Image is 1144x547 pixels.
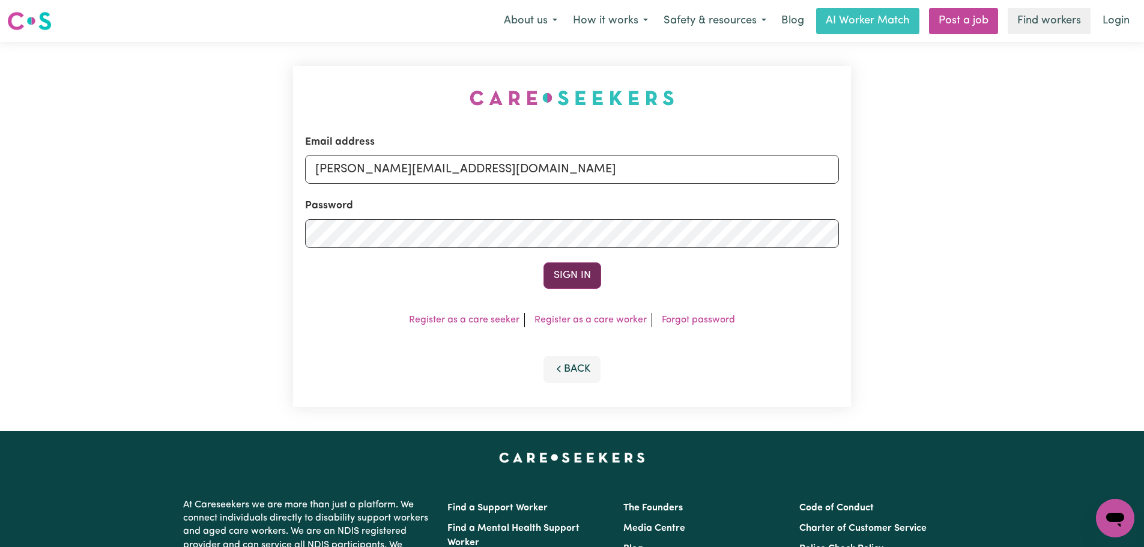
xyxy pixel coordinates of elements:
[1096,499,1134,537] iframe: Button to launch messaging window
[565,8,656,34] button: How it works
[929,8,998,34] a: Post a job
[1095,8,1137,34] a: Login
[496,8,565,34] button: About us
[447,503,548,513] a: Find a Support Worker
[799,503,874,513] a: Code of Conduct
[305,155,839,184] input: Email address
[534,315,647,325] a: Register as a care worker
[543,262,601,289] button: Sign In
[799,524,927,533] a: Charter of Customer Service
[623,503,683,513] a: The Founders
[305,198,353,214] label: Password
[409,315,519,325] a: Register as a care seeker
[623,524,685,533] a: Media Centre
[499,453,645,462] a: Careseekers home page
[662,315,735,325] a: Forgot password
[305,134,375,150] label: Email address
[1008,8,1091,34] a: Find workers
[774,8,811,34] a: Blog
[656,8,774,34] button: Safety & resources
[7,10,52,32] img: Careseekers logo
[816,8,919,34] a: AI Worker Match
[7,7,52,35] a: Careseekers logo
[543,356,601,382] button: Back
